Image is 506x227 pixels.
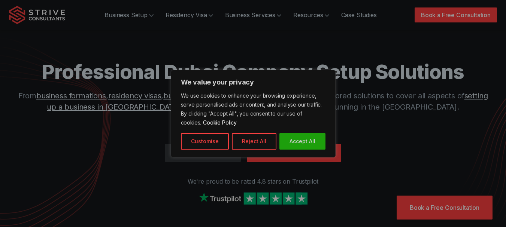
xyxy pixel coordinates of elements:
[171,70,336,157] div: We value your privacy
[232,133,276,150] button: Reject All
[181,133,229,150] button: Customise
[279,133,325,150] button: Accept All
[203,119,237,126] a: Cookie Policy
[181,91,325,127] p: We use cookies to enhance your browsing experience, serve personalised ads or content, and analys...
[181,78,325,87] p: We value your privacy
